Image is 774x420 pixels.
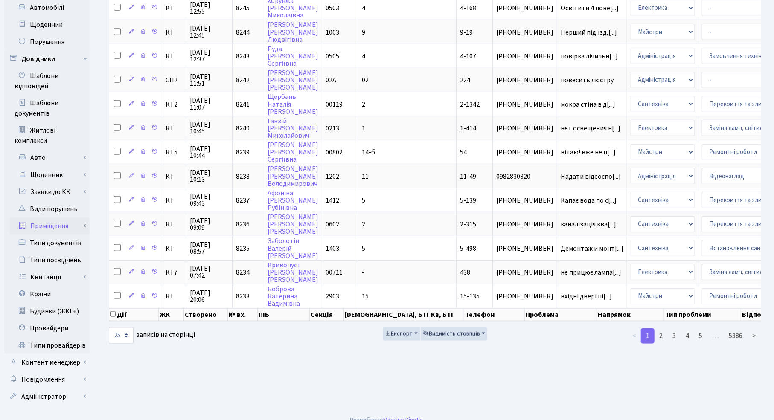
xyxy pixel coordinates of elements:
[326,220,339,229] span: 0602
[109,327,134,344] select: записів на сторінці
[664,308,741,321] th: Тип проблеми
[561,124,620,133] span: нет освещения н[...]
[597,308,665,321] th: Напрямок
[561,172,621,181] span: Надати відеоспо[...]
[362,172,369,181] span: 11
[4,235,90,252] a: Типи документів
[4,16,90,33] a: Щоденник
[667,328,681,344] a: 3
[4,320,90,337] a: Провайдери
[190,290,229,303] span: [DATE] 20:06
[362,100,365,109] span: 2
[460,244,476,253] span: 5-498
[166,197,183,204] span: КТ
[460,52,476,61] span: 4-107
[362,124,365,133] span: 1
[236,75,250,85] span: 8242
[190,1,229,15] span: [DATE] 12:55
[166,149,183,156] span: КТ5
[4,67,90,95] a: Шаблони відповідей
[236,268,250,277] span: 8234
[166,269,183,276] span: КТ7
[724,328,748,344] a: 5386
[525,308,597,321] th: Проблема
[561,268,621,277] span: не прицює лампа[...]
[383,327,420,341] button: Експорт
[460,28,473,37] span: 9-19
[236,172,250,181] span: 8238
[362,75,369,85] span: 02
[496,29,553,36] span: [PHONE_NUMBER]
[460,292,480,301] span: 15-135
[310,308,344,321] th: Секція
[326,148,343,157] span: 00802
[190,121,229,135] span: [DATE] 10:45
[268,116,318,140] a: Ганзій[PERSON_NAME]Миколайович
[496,53,553,60] span: [PHONE_NUMBER]
[362,52,365,61] span: 4
[496,101,553,108] span: [PHONE_NUMBER]
[236,292,250,301] span: 8233
[268,20,318,44] a: [PERSON_NAME][PERSON_NAME]Людвігівна
[109,308,159,321] th: Дії
[326,292,339,301] span: 2903
[641,328,655,344] a: 1
[326,52,339,61] span: 0505
[460,3,476,13] span: 4-168
[496,173,553,180] span: 0982830320
[166,77,183,84] span: СП2
[326,244,339,253] span: 1403
[326,3,339,13] span: 0503
[268,188,318,212] a: Афоніна[PERSON_NAME]Рубінівна
[4,50,90,67] a: Довідники
[166,125,183,132] span: КТ
[362,148,375,157] span: 14-б
[236,244,250,253] span: 8235
[747,328,761,344] a: >
[166,293,183,300] span: КТ
[362,220,365,229] span: 2
[326,268,343,277] span: 00711
[4,252,90,269] a: Типи посвідчень
[268,261,318,284] a: Кривопуст[PERSON_NAME][PERSON_NAME]
[4,303,90,320] a: Будинки (ЖКГ+)
[423,330,480,338] span: Видимість стовпців
[190,265,229,279] span: [DATE] 07:42
[496,149,553,156] span: [PHONE_NUMBER]
[236,220,250,229] span: 8236
[190,25,229,39] span: [DATE] 12:45
[10,269,90,286] a: Квитанції
[326,172,339,181] span: 1202
[166,173,183,180] span: КТ
[464,308,525,321] th: Телефон
[326,75,336,85] span: 02А
[4,95,90,122] a: Шаблони документів
[561,3,619,13] span: Освітити 4 пове[...]
[561,148,616,157] span: вітаю! вже не п[...]
[4,122,90,149] a: Житлові комплекси
[4,371,90,388] a: Повідомлення
[362,268,364,277] span: -
[4,286,90,303] a: Країни
[561,77,623,84] span: повесить люстру
[460,75,470,85] span: 224
[496,269,553,276] span: [PHONE_NUMBER]
[460,124,476,133] span: 1-414
[268,44,318,68] a: Руда[PERSON_NAME]Сергіївна
[561,52,618,61] span: повірка лічильн[...]
[10,166,90,183] a: Щоденник
[362,244,365,253] span: 5
[109,327,195,344] label: записів на сторінці
[561,292,612,301] span: вхідні двері пі[...]
[4,33,90,50] a: Порушення
[4,337,90,354] a: Типи провайдерів
[190,49,229,63] span: [DATE] 12:37
[496,221,553,228] span: [PHONE_NUMBER]
[190,169,229,183] span: [DATE] 10:13
[159,308,184,321] th: ЖК
[190,97,229,111] span: [DATE] 11:07
[496,293,553,300] span: [PHONE_NUMBER]
[268,93,318,116] a: ЩербаньНаталія[PERSON_NAME]
[326,124,339,133] span: 0213
[326,100,343,109] span: 00119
